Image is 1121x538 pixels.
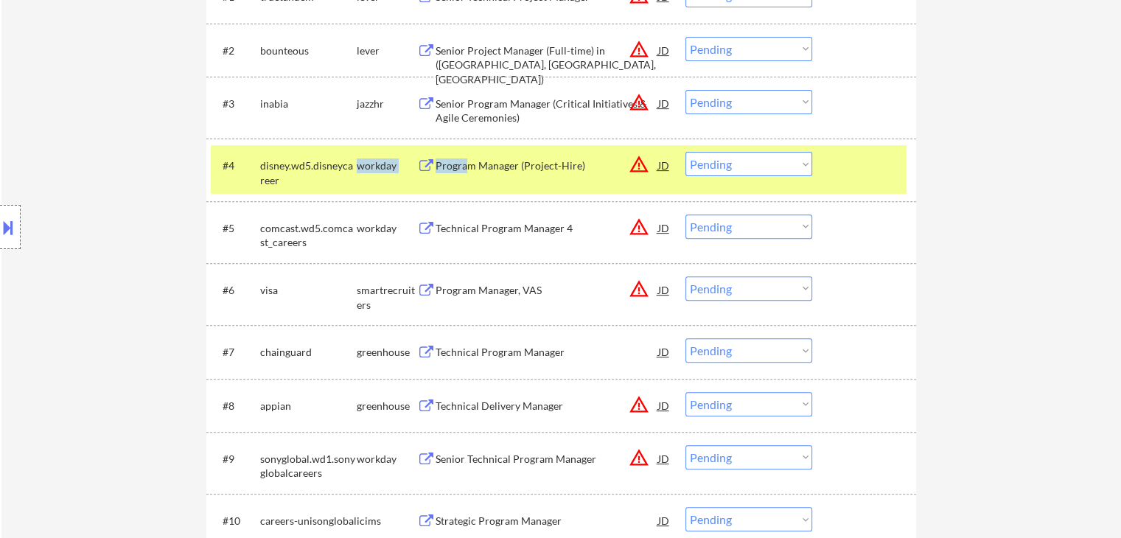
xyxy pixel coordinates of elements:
div: JD [657,90,671,116]
div: Technical Program Manager [436,345,658,360]
div: #2 [223,43,248,58]
div: Senior Technical Program Manager [436,452,658,467]
div: #10 [223,514,248,528]
div: JD [657,507,671,534]
div: JD [657,338,671,365]
div: lever [357,43,417,58]
div: careers-unisonglobal [260,514,357,528]
button: warning_amber [629,279,649,299]
div: Strategic Program Manager [436,514,658,528]
div: visa [260,283,357,298]
button: warning_amber [629,394,649,415]
div: appian [260,399,357,413]
div: JD [657,276,671,303]
div: disney.wd5.disneycareer [260,158,357,187]
div: greenhouse [357,399,417,413]
div: Senior Project Manager (Full-time) in ([GEOGRAPHIC_DATA], [GEOGRAPHIC_DATA], [GEOGRAPHIC_DATA]) [436,43,658,87]
button: warning_amber [629,39,649,60]
button: warning_amber [629,154,649,175]
div: #9 [223,452,248,467]
button: warning_amber [629,447,649,468]
div: smartrecruiters [357,283,417,312]
div: inabia [260,97,357,111]
div: comcast.wd5.comcast_careers [260,221,357,250]
div: Technical Program Manager 4 [436,221,658,236]
div: sonyglobal.wd1.sonyglobalcareers [260,452,357,481]
div: icims [357,514,417,528]
div: bounteous [260,43,357,58]
div: Program Manager (Project-Hire) [436,158,658,173]
div: greenhouse [357,345,417,360]
div: workday [357,452,417,467]
div: jazzhr [357,97,417,111]
div: Senior Program Manager (Critical Initiatives & Agile Ceremonies) [436,97,658,125]
div: JD [657,445,671,472]
div: Technical Delivery Manager [436,399,658,413]
button: warning_amber [629,92,649,113]
div: chainguard [260,345,357,360]
div: JD [657,37,671,63]
div: JD [657,392,671,419]
button: warning_amber [629,217,649,237]
div: workday [357,221,417,236]
div: Program Manager, VAS [436,283,658,298]
div: #8 [223,399,248,413]
div: workday [357,158,417,173]
div: JD [657,152,671,178]
div: JD [657,214,671,241]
